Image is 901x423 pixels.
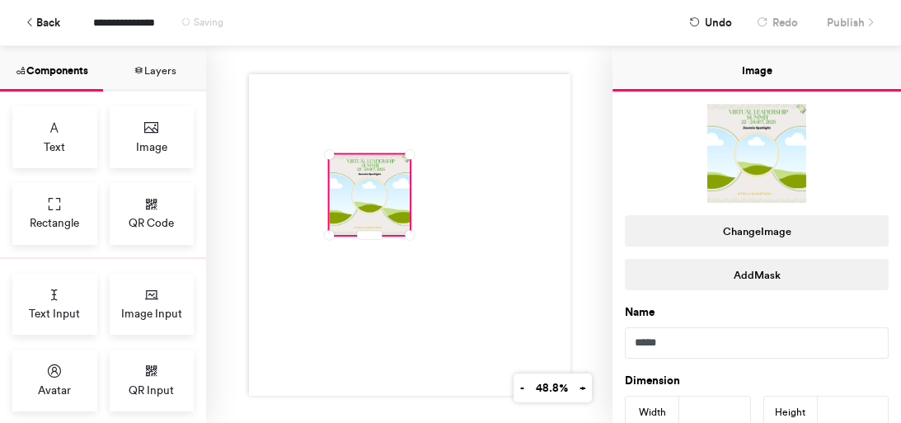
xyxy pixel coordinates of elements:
[612,46,901,92] button: Image
[121,305,182,322] span: Image Input
[136,139,167,155] span: Image
[38,382,71,398] span: Avatar
[44,139,65,155] span: Text
[625,373,680,389] label: Dimension
[681,8,740,37] button: Undo
[514,374,530,402] button: -
[625,259,889,290] button: AddMask
[573,374,592,402] button: +
[819,341,881,403] iframe: Drift Widget Chat Controller
[625,304,655,321] label: Name
[129,382,174,398] span: QR Input
[129,214,174,231] span: QR Code
[30,214,79,231] span: Rectangle
[103,46,206,92] button: Layers
[194,16,223,28] span: Saving
[529,374,574,402] button: 48.8%
[29,305,80,322] span: Text Input
[705,8,732,37] span: Undo
[16,8,68,37] button: Back
[625,215,889,247] button: ChangeImage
